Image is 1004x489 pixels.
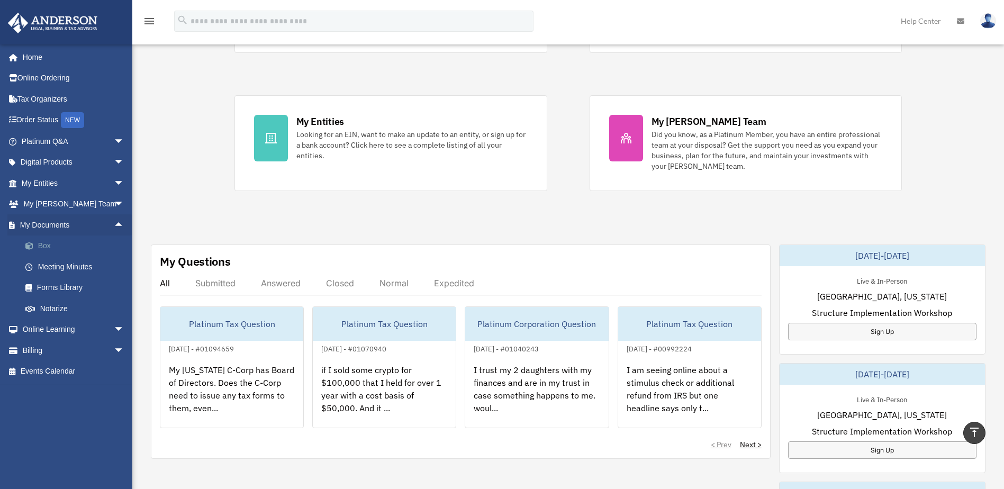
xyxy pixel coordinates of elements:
a: Online Learningarrow_drop_down [7,319,140,340]
div: Platinum Tax Question [160,307,303,341]
a: Events Calendar [7,361,140,382]
a: Platinum Tax Question[DATE] - #01070940if I sold some crypto for $100,000 that I held for over 1 ... [312,306,456,428]
span: arrow_drop_down [114,340,135,361]
div: My [PERSON_NAME] Team [652,115,766,128]
a: menu [143,19,156,28]
a: Forms Library [15,277,140,298]
span: Structure Implementation Workshop [812,425,952,438]
div: I am seeing online about a stimulus check or additional refund from IRS but one headline says onl... [618,355,761,438]
div: Normal [379,278,409,288]
div: Closed [326,278,354,288]
a: Next > [740,439,762,450]
a: Sign Up [788,441,976,459]
a: Meeting Minutes [15,256,140,277]
div: Platinum Corporation Question [465,307,608,341]
div: All [160,278,170,288]
a: Billingarrow_drop_down [7,340,140,361]
img: Anderson Advisors Platinum Portal [5,13,101,33]
img: User Pic [980,13,996,29]
a: Sign Up [788,323,976,340]
a: My [PERSON_NAME] Team Did you know, as a Platinum Member, you have an entire professional team at... [590,95,902,191]
div: Live & In-Person [848,275,916,286]
i: menu [143,15,156,28]
div: [DATE]-[DATE] [780,245,985,266]
a: Box [15,236,140,257]
span: [GEOGRAPHIC_DATA], [US_STATE] [817,409,947,421]
a: Platinum Tax Question[DATE] - #01094659My [US_STATE] C-Corp has Board of Directors. Does the C-Co... [160,306,304,428]
div: Expedited [434,278,474,288]
div: My [US_STATE] C-Corp has Board of Directors. Does the C-Corp need to issue any tax forms to them,... [160,355,303,438]
span: arrow_drop_up [114,214,135,236]
div: [DATE] - #00992224 [618,342,700,354]
span: arrow_drop_down [114,173,135,194]
div: [DATE] - #01070940 [313,342,395,354]
div: if I sold some crypto for $100,000 that I held for over 1 year with a cost basis of $50,000. And ... [313,355,456,438]
a: Notarize [15,298,140,319]
div: Did you know, as a Platinum Member, you have an entire professional team at your disposal? Get th... [652,129,883,171]
div: My Questions [160,253,231,269]
div: Live & In-Person [848,393,916,404]
div: [DATE] - #01094659 [160,342,242,354]
div: Looking for an EIN, want to make an update to an entity, or sign up for a bank account? Click her... [296,129,528,161]
div: Platinum Tax Question [618,307,761,341]
span: arrow_drop_down [114,194,135,215]
div: [DATE]-[DATE] [780,364,985,385]
div: NEW [61,112,84,128]
i: search [177,14,188,26]
div: My Entities [296,115,344,128]
span: arrow_drop_down [114,131,135,152]
a: Platinum Corporation Question[DATE] - #01040243I trust my 2 daughters with my finances and are in... [465,306,609,428]
a: Platinum Tax Question[DATE] - #00992224I am seeing online about a stimulus check or additional re... [618,306,762,428]
span: arrow_drop_down [114,152,135,174]
a: My Entities Looking for an EIN, want to make an update to an entity, or sign up for a bank accoun... [234,95,547,191]
a: My Entitiesarrow_drop_down [7,173,140,194]
div: Platinum Tax Question [313,307,456,341]
a: Online Ordering [7,68,140,89]
a: Home [7,47,135,68]
div: Answered [261,278,301,288]
a: Digital Productsarrow_drop_down [7,152,140,173]
a: Order StatusNEW [7,110,140,131]
a: vertical_align_top [963,422,985,444]
a: My Documentsarrow_drop_up [7,214,140,236]
div: Submitted [195,278,236,288]
div: [DATE] - #01040243 [465,342,547,354]
a: Tax Organizers [7,88,140,110]
a: My [PERSON_NAME] Teamarrow_drop_down [7,194,140,215]
span: arrow_drop_down [114,319,135,341]
span: Structure Implementation Workshop [812,306,952,319]
div: I trust my 2 daughters with my finances and are in my trust in case something happens to me. woul... [465,355,608,438]
i: vertical_align_top [968,426,981,439]
a: Platinum Q&Aarrow_drop_down [7,131,140,152]
span: [GEOGRAPHIC_DATA], [US_STATE] [817,290,947,303]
